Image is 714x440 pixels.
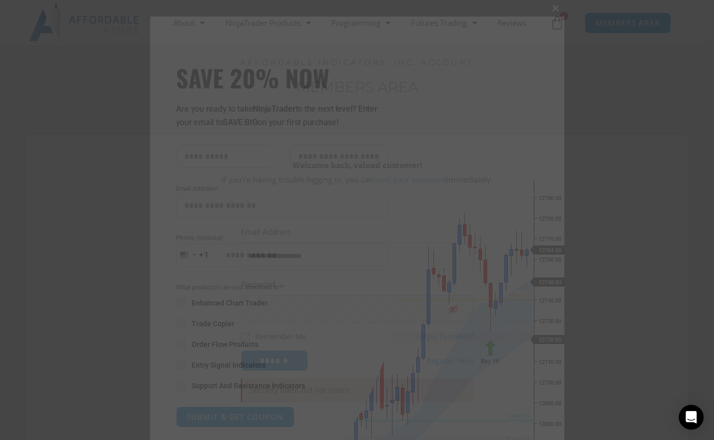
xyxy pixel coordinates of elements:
[176,318,388,329] label: Trade Copier
[176,406,295,428] button: SUBMIT & GET COUPON
[176,63,388,92] span: SAVE 20% NOW
[176,102,388,129] p: Are you ready to take to the next level? Enter your email to on your first purchase!
[192,360,266,370] span: Entry Signal Indicators
[176,244,209,267] button: Selected country
[253,104,295,114] strong: NinjaTrader
[176,233,388,243] label: Phone (Optional)
[192,318,235,329] span: Trade Copier
[223,117,257,127] strong: SAVE BIG
[176,298,388,308] label: Enhanced Chart Trader
[192,381,305,391] span: Support And Resistance Indicators
[176,360,388,370] label: Entry Signal Indicators
[176,184,388,194] label: Email Address
[176,381,388,391] label: Support And Resistance Indicators
[176,339,388,350] label: Order Flow Products
[192,298,268,308] span: Enhanced Chart Trader
[192,339,258,350] span: Order Flow Products
[176,282,388,293] span: What product(s) are you interested in?
[199,249,209,262] div: +1
[679,405,704,430] div: Open Intercom Messenger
